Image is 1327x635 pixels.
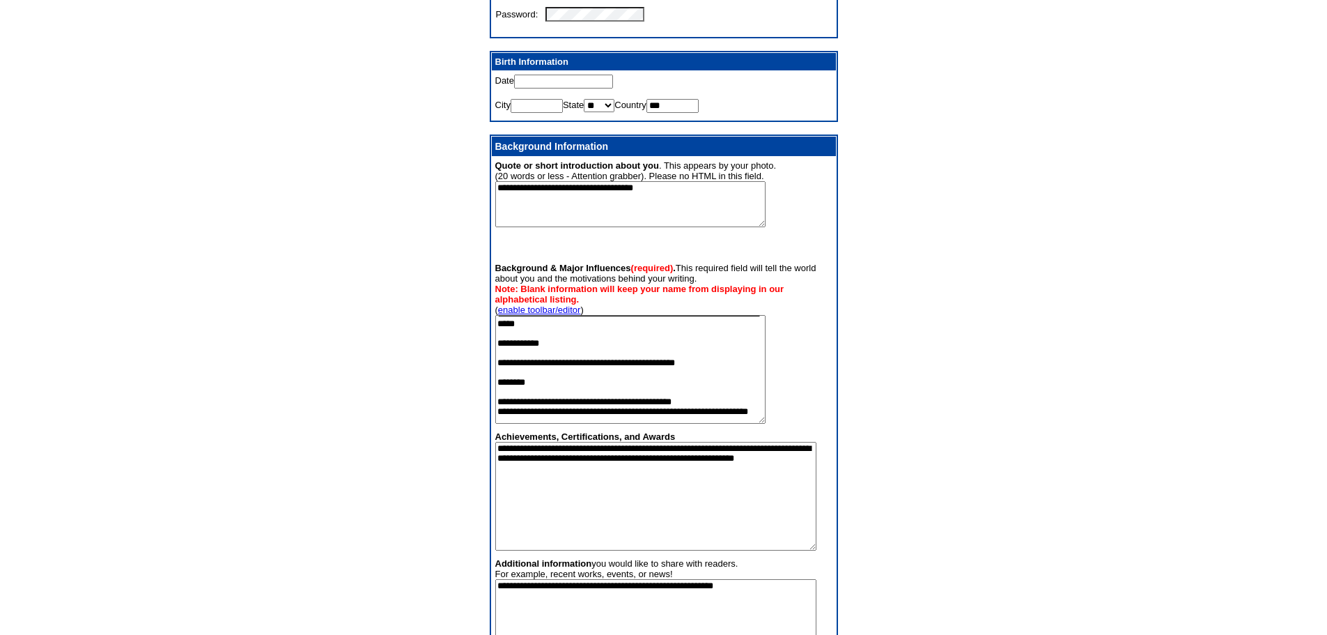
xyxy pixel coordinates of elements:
[495,431,676,442] strong: Achievements, Certifications, and Awards
[498,305,581,315] a: enable toolbar/editor
[495,160,777,229] font: . This appears by your photo. (20 words or less - Attention grabber). Please no HTML in this field.
[495,160,659,171] font: Quote or short introduction about you
[496,9,538,20] font: Password:
[495,558,592,569] strong: Additional information
[495,113,509,116] img: shim.gif
[495,284,784,305] b: Note: Blank information will keep your name from displaying in our alphabetical listing.
[495,56,568,67] b: Birth Information
[524,29,538,33] img: shim.gif
[495,141,609,152] b: Background Information
[495,75,699,118] font: Date City State Country
[631,263,674,273] font: (required)
[495,263,816,426] font: This required field will tell the world about you and the motivations behind your writing. ( )
[495,263,676,273] strong: Background & Major Influences .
